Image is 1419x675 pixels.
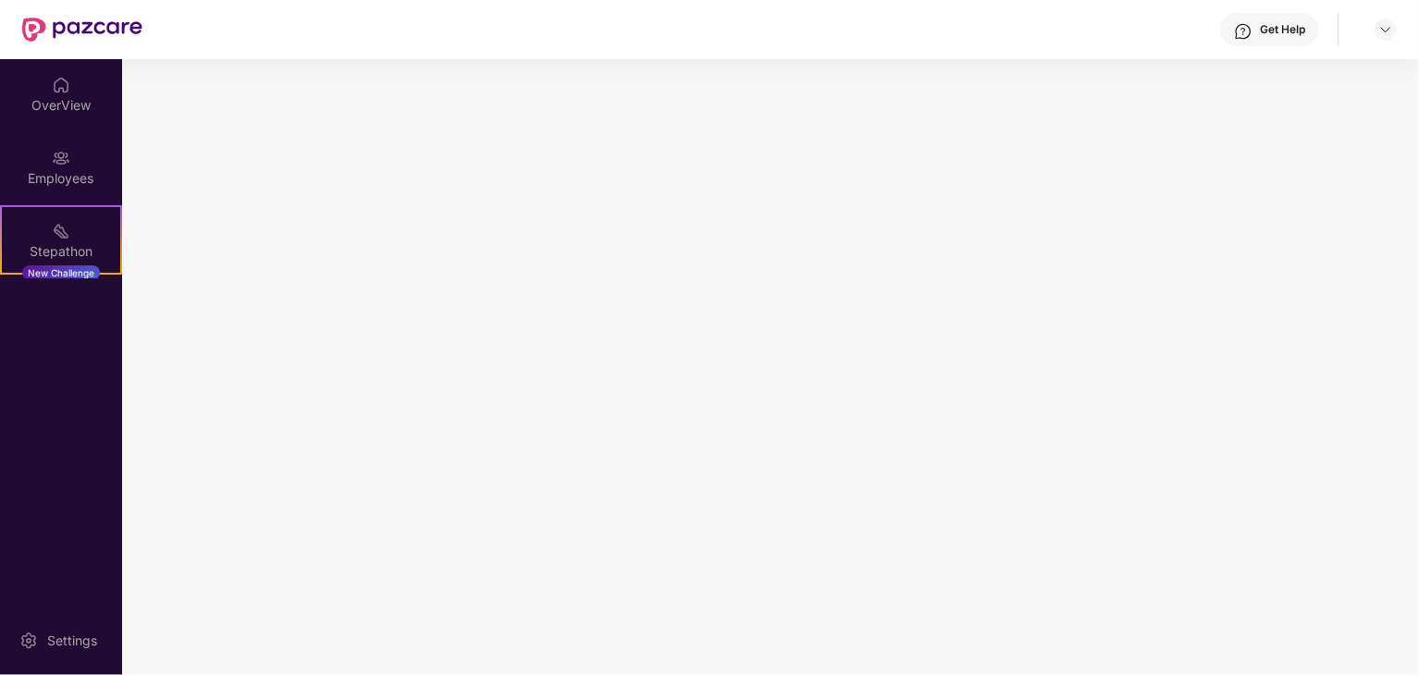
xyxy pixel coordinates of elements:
div: Settings [42,632,103,650]
img: svg+xml;base64,PHN2ZyBpZD0iU2V0dGluZy0yMHgyMCIgeG1sbnM9Imh0dHA6Ly93d3cudzMub3JnLzIwMDAvc3ZnIiB3aW... [19,632,38,650]
img: svg+xml;base64,PHN2ZyBpZD0iRHJvcGRvd24tMzJ4MzIiIHhtbG5zPSJodHRwOi8vd3d3LnczLm9yZy8yMDAwL3N2ZyIgd2... [1378,22,1393,37]
img: svg+xml;base64,PHN2ZyBpZD0iRW1wbG95ZWVzIiB4bWxucz0iaHR0cDovL3d3dy53My5vcmcvMjAwMC9zdmciIHdpZHRoPS... [52,149,70,167]
div: Get Help [1260,22,1305,37]
img: svg+xml;base64,PHN2ZyB4bWxucz0iaHR0cDovL3d3dy53My5vcmcvMjAwMC9zdmciIHdpZHRoPSIyMSIgaGVpZ2h0PSIyMC... [52,222,70,240]
div: New Challenge [22,265,100,280]
div: Stepathon [2,242,120,261]
img: svg+xml;base64,PHN2ZyBpZD0iSGVscC0zMngzMiIgeG1sbnM9Imh0dHA6Ly93d3cudzMub3JnLzIwMDAvc3ZnIiB3aWR0aD... [1234,22,1252,41]
img: svg+xml;base64,PHN2ZyBpZD0iSG9tZSIgeG1sbnM9Imh0dHA6Ly93d3cudzMub3JnLzIwMDAvc3ZnIiB3aWR0aD0iMjAiIG... [52,76,70,94]
img: New Pazcare Logo [22,18,142,42]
